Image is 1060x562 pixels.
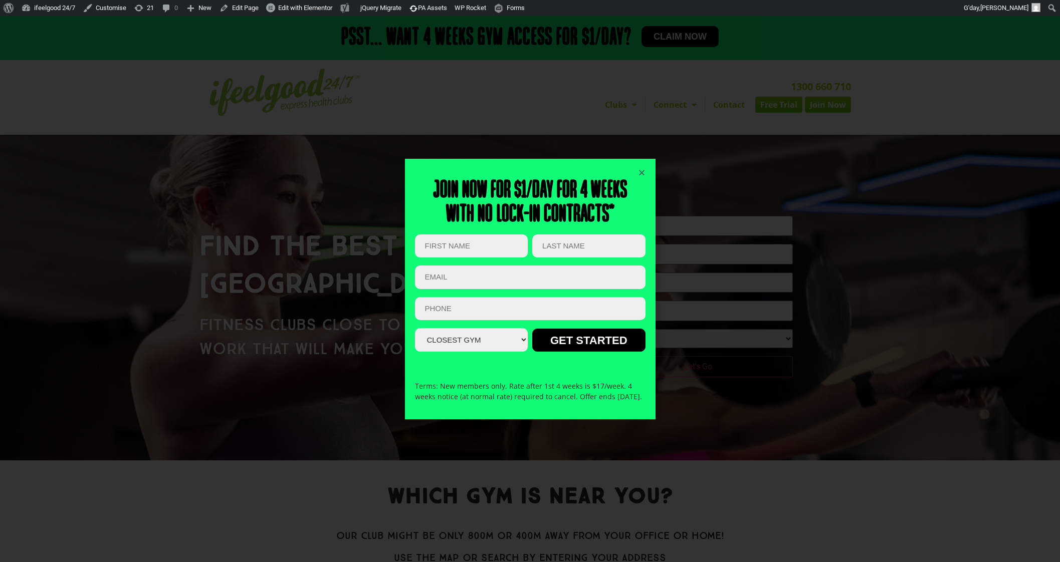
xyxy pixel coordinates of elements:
a: Close [638,169,646,176]
input: PHONE [415,297,646,321]
input: LAST NAME [532,234,645,258]
input: FIRST NAME [415,234,528,258]
input: GET STARTED [532,329,645,352]
h2: Join now for $1/day for 4 weeks With no lock-in contracts* [415,179,646,227]
input: Email [415,265,646,289]
p: Terms: New members only, Rate after 1st 4 weeks is $17/week. 4 weeks notice (at normal rate) requ... [415,381,646,402]
span: Edit with Elementor [278,4,332,12]
span: [PERSON_NAME] [980,4,1028,12]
